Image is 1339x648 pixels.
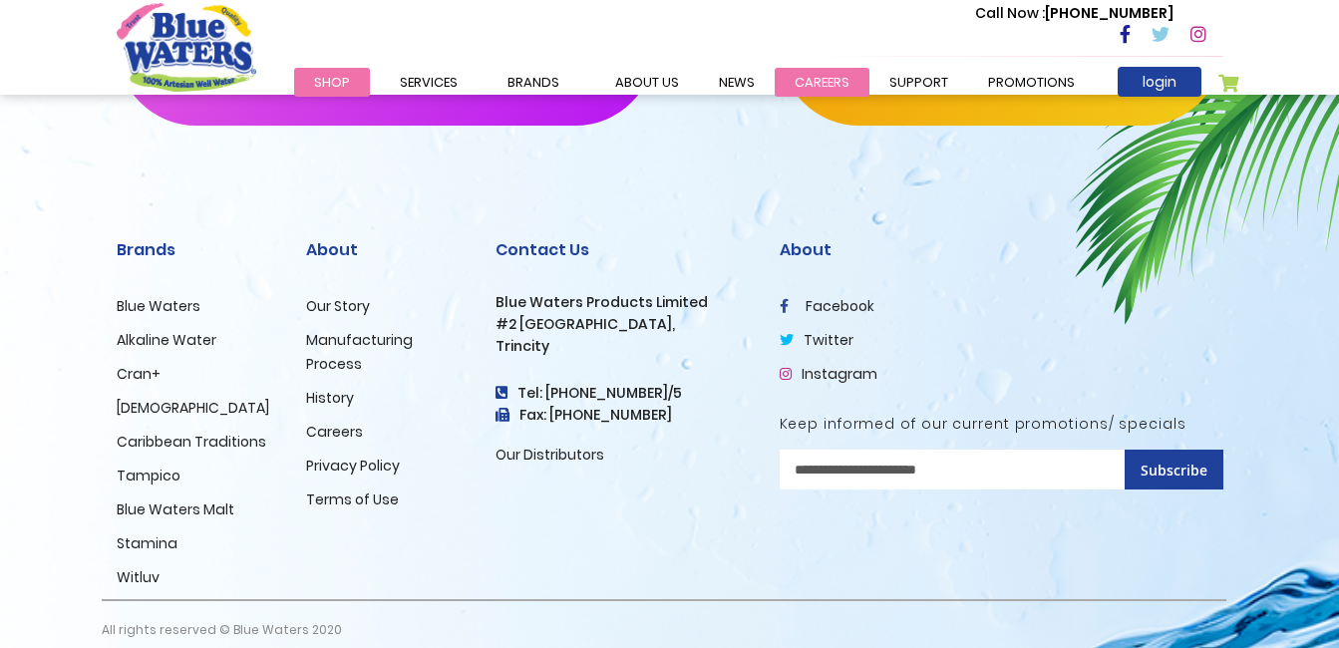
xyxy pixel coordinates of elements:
[117,3,256,91] a: store logo
[117,432,266,452] a: Caribbean Traditions
[117,533,177,553] a: Stamina
[507,73,559,92] span: Brands
[869,68,968,97] a: support
[496,240,750,259] h2: Contact Us
[400,73,458,92] span: Services
[117,364,161,384] a: Cran+
[496,385,750,402] h4: Tel: [PHONE_NUMBER]/5
[968,68,1095,97] a: Promotions
[595,68,699,97] a: about us
[699,68,775,97] a: News
[975,3,1173,24] p: [PHONE_NUMBER]
[496,407,750,424] h3: Fax: [PHONE_NUMBER]
[496,445,604,465] a: Our Distributors
[496,316,750,333] h3: #2 [GEOGRAPHIC_DATA],
[117,330,216,350] a: Alkaline Water
[306,489,399,509] a: Terms of Use
[306,422,363,442] a: Careers
[780,416,1223,433] h5: Keep informed of our current promotions/ specials
[117,567,160,587] a: Witluv
[780,296,874,316] a: facebook
[780,330,853,350] a: twitter
[117,240,276,259] h2: Brands
[306,388,354,408] a: History
[496,294,750,311] h3: Blue Waters Products Limited
[1125,450,1223,489] button: Subscribe
[117,499,234,519] a: Blue Waters Malt
[306,456,400,476] a: Privacy Policy
[117,296,200,316] a: Blue Waters
[1141,461,1207,480] span: Subscribe
[314,73,350,92] span: Shop
[780,364,877,384] a: Instagram
[306,296,370,316] a: Our Story
[975,3,1045,23] span: Call Now :
[780,240,1223,259] h2: About
[117,398,269,418] a: [DEMOGRAPHIC_DATA]
[775,68,869,97] a: careers
[117,466,180,486] a: Tampico
[496,338,750,355] h3: Trincity
[1118,67,1201,97] a: login
[306,330,413,374] a: Manufacturing Process
[306,240,466,259] h2: About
